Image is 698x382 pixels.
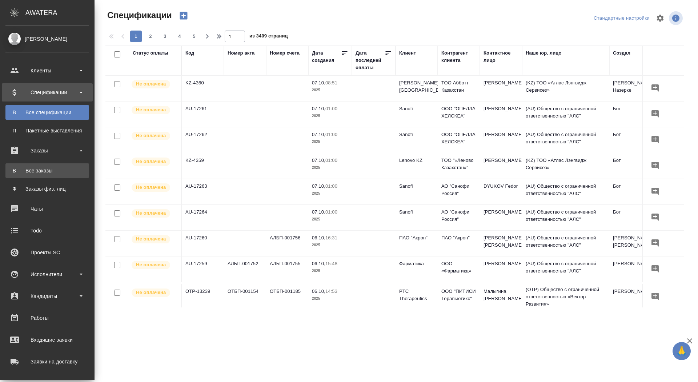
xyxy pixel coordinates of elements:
td: [PERSON_NAME] [480,127,522,153]
a: Работы [2,309,93,327]
p: Sanofi [399,183,434,190]
p: АО "Санофи Россия" [441,183,476,197]
p: 07.10, [312,209,325,215]
div: Кандидаты [5,291,89,302]
p: Фарматика [399,260,434,267]
a: Проекты SC [2,243,93,262]
td: [PERSON_NAME] [480,256,522,282]
div: Пакетные выставления [9,127,85,134]
div: Спецификации [5,87,89,98]
p: 06.10, [312,235,325,240]
td: AU-17260 [182,231,224,256]
div: Проекты SC [5,247,89,258]
p: 07.10, [312,132,325,137]
span: Посмотреть информацию [669,11,684,25]
button: 🙏 [673,342,691,360]
div: Контактное лицо [484,49,518,64]
td: АЛБП-001755 [266,256,308,282]
p: ООО "ПИТИСИ Терапьютикс" [441,288,476,302]
td: (OTP) Общество с ограниченной ответственностью «Вектор Развития» [522,282,609,311]
a: Чаты [2,200,93,218]
td: Бот [609,179,651,204]
a: ВВсе заказы [5,163,89,178]
a: Заявки на доставку [2,353,93,371]
button: 3 [159,31,171,42]
span: из 3409 страниц [249,32,288,42]
td: DYUKOV Fedor [480,179,522,204]
div: Входящие заявки [5,334,89,345]
div: Работы [5,313,89,323]
td: Бот [609,127,651,153]
a: Входящие заявки [2,331,93,349]
div: Клиенты [5,65,89,76]
td: (AU) Общество с ограниченной ответственностью "АЛС" [522,256,609,282]
span: Спецификации [105,9,172,21]
button: 4 [174,31,185,42]
a: ВВсе спецификации [5,105,89,120]
p: Не оплачена [136,289,166,296]
p: 06.10, [312,261,325,266]
td: (AU) Общество с ограниченной ответственностью "АЛС" [522,205,609,230]
p: Sanofi [399,105,434,112]
a: ФЗаказы физ. лиц [5,182,89,196]
button: 2 [145,31,156,42]
p: Lenovo KZ [399,157,434,164]
p: 01:00 [325,158,337,163]
div: split button [592,13,651,24]
div: Дата создания [312,49,341,64]
p: ТОО "«Леново Казахстан»" [441,157,476,171]
td: АЛБП-001752 [224,256,266,282]
p: 2025 [312,190,348,197]
td: (AU) Общество с ограниченной ответственностью "АЛС" [522,231,609,256]
p: Sanofi [399,131,434,138]
p: 01:00 [325,106,337,111]
button: Создать [175,9,192,22]
div: Клиент [399,49,416,57]
div: Заказы физ. лиц [9,185,85,192]
div: Номер счета [270,49,300,57]
div: Все спецификации [9,109,85,116]
td: OTP-13239 [182,284,224,310]
p: Не оплачена [136,80,166,88]
span: 4 [174,33,185,40]
td: Бот [609,205,651,230]
td: [PERSON_NAME] [609,256,651,282]
td: AU-17264 [182,205,224,230]
a: Todo [2,222,93,240]
p: АО "Санофи Россия" [441,208,476,223]
td: AU-17259 [182,256,224,282]
p: Sanofi [399,208,434,216]
div: Исполнители [5,269,89,280]
p: 2025 [312,267,348,275]
p: 2025 [312,295,348,302]
p: 07.10, [312,183,325,189]
p: Не оплачена [136,210,166,217]
p: 07.10, [312,106,325,111]
p: 01:00 [325,183,337,189]
div: Чаты [5,203,89,214]
button: 5 [188,31,200,42]
td: (KZ) ТОО «Атлас Лэнгвидж Сервисез» [522,153,609,179]
p: 06.10, [312,289,325,294]
div: Создал [613,49,630,57]
td: [PERSON_NAME] [PERSON_NAME] [609,231,651,256]
td: AU-17262 [182,127,224,153]
td: Малыгина [PERSON_NAME] [480,284,522,310]
span: 2 [145,33,156,40]
td: [PERSON_NAME] [609,284,651,310]
p: Не оплачена [136,158,166,165]
td: (AU) Общество с ограниченной ответственностью "АЛС" [522,102,609,127]
td: KZ-4359 [182,153,224,179]
div: Номер акта [228,49,254,57]
p: ООО "ОПЕЛЛА ХЕЛСКЕА" [441,131,476,146]
span: Настроить таблицу [651,9,669,27]
p: Не оплачена [136,184,166,191]
span: 5 [188,33,200,40]
div: Наше юр. лицо [526,49,562,57]
p: 2025 [312,112,348,120]
div: Дата последней оплаты [356,49,385,71]
td: ОТБП-001185 [266,284,308,310]
td: [PERSON_NAME] [PERSON_NAME] [480,231,522,256]
div: Контрагент клиента [441,49,476,64]
p: Не оплачена [136,132,166,139]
